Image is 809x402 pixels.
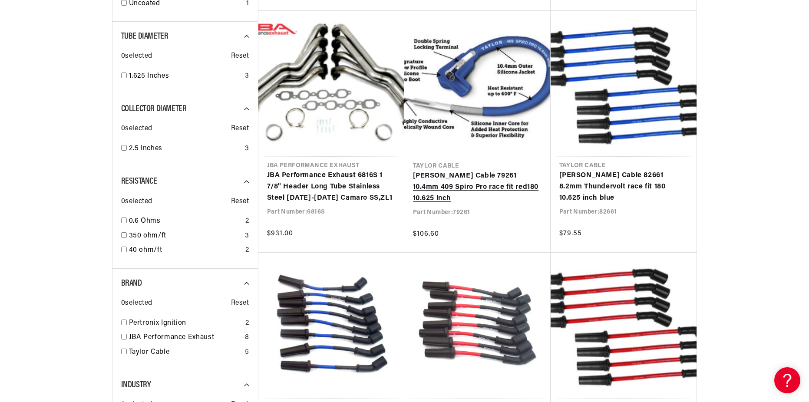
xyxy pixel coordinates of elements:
[121,279,142,288] span: Brand
[121,298,152,309] span: 0 selected
[245,245,249,256] div: 2
[231,298,249,309] span: Reset
[121,32,168,41] span: Tube Diameter
[245,332,249,343] div: 8
[245,318,249,329] div: 2
[231,51,249,62] span: Reset
[121,51,152,62] span: 0 selected
[245,143,249,155] div: 3
[129,143,241,155] a: 2.5 Inches
[129,318,242,329] a: Pertronix Ignition
[245,347,249,358] div: 5
[121,123,152,135] span: 0 selected
[413,171,542,204] a: [PERSON_NAME] Cable 79261 10.4mm 409 Spiro Pro race fit red180 10.625 inch
[245,231,249,242] div: 3
[231,196,249,208] span: Reset
[267,170,396,204] a: JBA Performance Exhaust 6816S 1 7/8" Header Long Tube Stainless Steel [DATE]-[DATE] Camaro SS,ZL1
[231,123,249,135] span: Reset
[245,71,249,82] div: 3
[559,170,688,204] a: [PERSON_NAME] Cable 82661 8.2mm Thundervolt race fit 180 10.625 inch blue
[129,216,242,227] a: 0.6 Ohms
[121,381,151,389] span: Industry
[121,177,157,186] span: Resistance
[129,347,241,358] a: Taylor Cable
[129,231,241,242] a: 350 ohm/ft
[129,245,242,256] a: 40 ohm/ft
[121,105,187,113] span: Collector Diameter
[245,216,249,227] div: 2
[121,196,152,208] span: 0 selected
[129,71,241,82] a: 1.625 Inches
[129,332,241,343] a: JBA Performance Exhaust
